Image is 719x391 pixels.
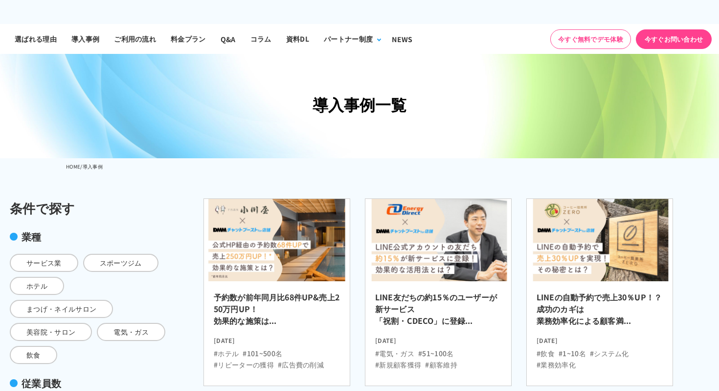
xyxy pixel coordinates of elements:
li: #電気・ガス [375,348,414,359]
li: 導入事例 [83,161,103,172]
li: #システム化 [590,348,629,359]
li: #リピーターの獲得 [214,360,274,370]
a: NEWS [384,24,420,54]
h2: 予約数が前年同月比68件UP&売上250万円UP！ 効果的な施策は... [214,291,340,332]
span: ホテル [10,277,64,295]
a: 今すぐお問い合わせ [636,29,712,49]
a: LINEの自動予約で売上30％UP！？成功のカギは業務効率化による顧客満... [DATE] #飲食#1~10名#システム化#業務効率化 [526,198,673,386]
a: 予約数が前年同月比68件UP&売上250万円UP！効果的な施策は... [DATE] #ホテル#101~500名#リピーターの獲得#広告費の削減 [203,198,350,386]
a: 料金プラン [163,24,213,54]
span: 電気・ガス [97,323,165,341]
li: #新規顧客獲得 [375,360,421,370]
span: スポーツジム [83,254,158,272]
li: / [80,161,82,172]
li: #51~100名 [418,348,454,359]
div: 条件で探す [10,198,166,218]
a: Q&A [213,24,243,54]
div: パートナー制度 [324,34,373,44]
h1: 導入事例一覧 [66,93,653,117]
time: [DATE] [375,332,501,344]
li: #飲食 [537,348,555,359]
a: 資料DL [279,24,316,54]
li: #ホテル [214,348,239,359]
h2: LINE友だちの約15％のユーザーが新サービス 「祝割・CDECO」に登録... [375,291,501,332]
a: コラム [243,24,279,54]
a: HOME [66,163,80,170]
li: #101~500名 [243,348,282,359]
li: #1~10名 [559,348,586,359]
a: ご利用の流れ [107,24,163,54]
li: #業務効率化 [537,360,576,370]
span: サービス業 [10,254,78,272]
a: 今すぐ無料でデモ体験 [550,29,631,49]
li: #広告費の削減 [278,360,324,370]
a: 選ばれる理由 [7,24,64,54]
span: 飲食 [10,346,57,364]
a: LINE友だちの約15％のユーザーが新サービス「祝割・CDECO」に登録... [DATE] #電気・ガス#51~100名#新規顧客獲得#顧客維持 [365,198,512,386]
div: 業種 [10,229,166,244]
span: 美容院・サロン [10,323,92,341]
span: まつげ・ネイルサロン [10,300,113,318]
time: [DATE] [214,332,340,344]
a: 導入事例 [64,24,107,54]
time: [DATE] [537,332,663,344]
div: 従業員数 [10,376,166,391]
h2: LINEの自動予約で売上30％UP！？成功のカギは 業務効率化による顧客満... [537,291,663,332]
li: #顧客維持 [425,360,457,370]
